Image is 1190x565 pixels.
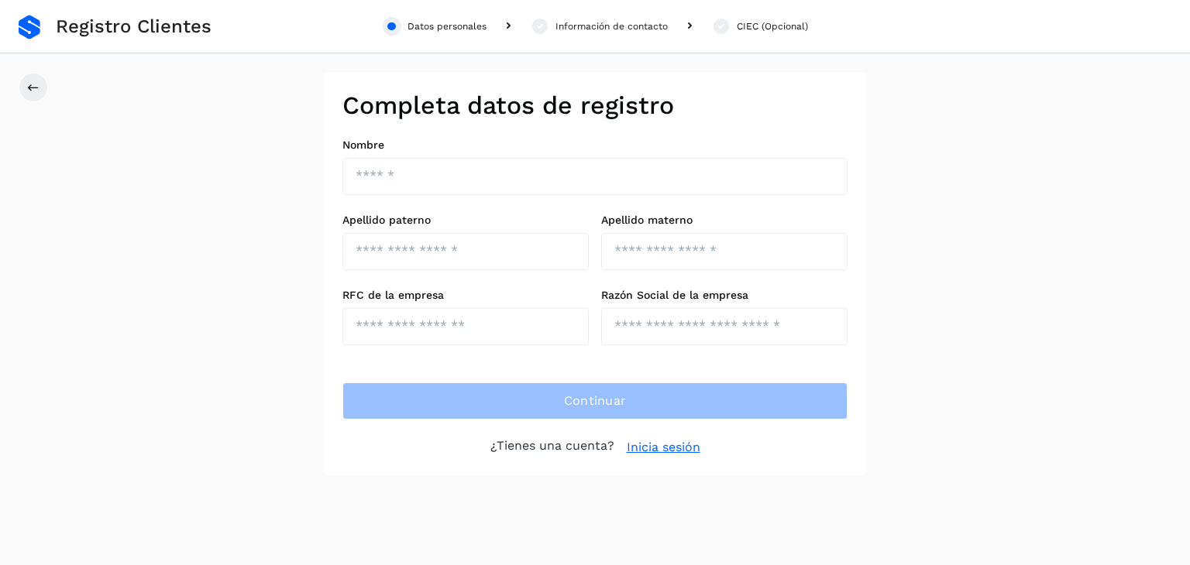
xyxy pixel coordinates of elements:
[564,392,627,409] span: Continuar
[342,214,589,227] label: Apellido paterno
[342,91,848,120] h2: Completa datos de registro
[627,438,700,457] a: Inicia sesión
[490,438,614,457] p: ¿Tienes una cuenta?
[601,214,848,227] label: Apellido materno
[737,19,808,33] div: CIEC (Opcional)
[408,19,487,33] div: Datos personales
[342,289,589,302] label: RFC de la empresa
[56,15,212,38] span: Registro Clientes
[342,139,848,152] label: Nombre
[342,382,848,419] button: Continuar
[555,19,668,33] div: Información de contacto
[601,289,848,302] label: Razón Social de la empresa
